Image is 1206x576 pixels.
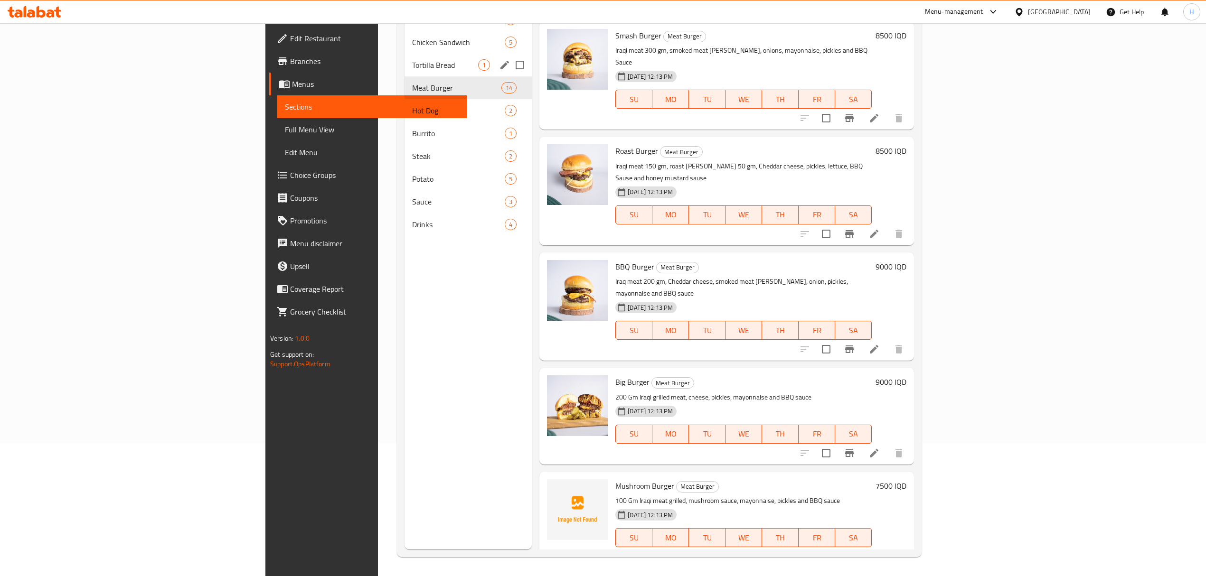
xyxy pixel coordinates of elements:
a: Menu disclaimer [269,232,467,255]
span: Hot Dog [412,105,505,116]
img: Smash Burger [547,29,608,90]
div: Meat Burger [651,377,694,389]
span: MO [656,531,685,545]
button: delete [887,223,910,245]
img: Roast Burger [547,144,608,205]
span: Meat Burger [660,147,702,158]
span: Upsell [290,260,459,272]
h6: 8500 IQD [876,29,906,42]
button: delete [887,107,910,130]
span: TH [766,324,795,337]
button: SU [615,528,652,547]
span: Burrito [412,128,505,139]
button: SA [835,205,872,224]
span: FR [802,324,831,337]
span: Meat Burger [652,378,694,389]
button: MO [652,90,689,109]
button: Branch-specific-item [838,545,861,568]
button: WE [725,528,762,547]
span: [DATE] 12:13 PM [624,72,677,81]
span: TH [766,427,795,441]
span: SU [620,324,649,337]
span: FR [802,427,831,441]
div: items [505,150,517,162]
span: Meat Burger [677,481,718,492]
span: Big Burger [615,375,650,389]
div: Meat Burger [660,146,703,158]
button: SU [615,321,652,340]
button: TU [689,90,725,109]
span: Select to update [816,443,836,463]
span: [DATE] 12:13 PM [624,187,677,196]
span: TU [693,427,722,441]
span: Coupons [290,192,459,204]
span: Meat Burger [664,31,706,42]
button: FR [799,321,835,340]
a: Sections [277,95,467,118]
span: TH [766,93,795,106]
nav: Menu sections [405,4,532,240]
button: FR [799,528,835,547]
div: [GEOGRAPHIC_DATA] [1028,7,1091,17]
span: 14 [502,84,516,93]
button: MO [652,425,689,444]
span: SA [839,531,868,545]
span: Smash Burger [615,28,661,43]
span: 1 [505,129,516,138]
span: 2 [505,106,516,115]
button: FR [799,205,835,224]
button: TU [689,205,725,224]
span: SA [839,427,868,441]
button: TU [689,321,725,340]
div: items [505,196,517,207]
span: FR [802,93,831,106]
span: [DATE] 12:13 PM [624,407,677,416]
span: Roast Burger [615,144,658,158]
span: SA [839,208,868,222]
button: WE [725,425,762,444]
button: TU [689,425,725,444]
span: Choice Groups [290,169,459,181]
button: TH [762,425,799,444]
span: MO [656,324,685,337]
span: SU [620,427,649,441]
span: Edit Restaurant [290,33,459,44]
h6: 8500 IQD [876,144,906,158]
button: TH [762,321,799,340]
div: Menu-management [925,6,983,18]
button: delete [887,442,910,465]
button: TH [762,528,799,547]
h6: 9000 IQD [876,260,906,273]
span: TH [766,531,795,545]
div: Steak2 [405,145,532,167]
a: Support.OpsPlatform [270,358,330,370]
span: 2 [505,152,516,161]
button: WE [725,205,762,224]
span: [DATE] 12:13 PM [624,303,677,312]
p: Iraqi meat 300 gm, smoked meat [PERSON_NAME], onions, mayonnaise, pickles and BBQ Sauce [615,45,872,68]
span: 5 [505,38,516,47]
span: Drinks [412,219,505,230]
span: 1 [479,61,490,70]
span: Full Menu View [285,124,459,135]
button: delete [887,338,910,361]
div: Tortilla Bread1edit [405,54,532,76]
button: SU [615,425,652,444]
span: FR [802,208,831,222]
a: Edit menu item [868,344,880,355]
span: FR [802,531,831,545]
span: Meat Burger [412,82,501,93]
button: MO [652,528,689,547]
span: Menu disclaimer [290,238,459,249]
span: BBQ Burger [615,260,654,274]
span: WE [729,531,758,545]
div: Burrito1 [405,122,532,145]
a: Edit menu item [868,447,880,459]
div: Drinks4 [405,213,532,236]
span: WE [729,208,758,222]
p: Iraq meat 200 gm, Cheddar cheese, smoked meat [PERSON_NAME], onion, pickles, mayonnaise and BBQ s... [615,276,872,299]
img: BBQ Burger [547,260,608,321]
span: TU [693,531,722,545]
span: 1.0.0 [295,332,310,344]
